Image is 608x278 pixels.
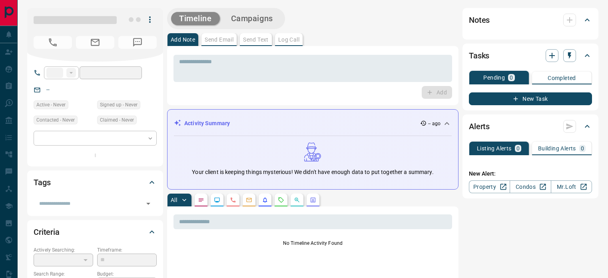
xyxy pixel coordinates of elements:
svg: Requests [278,197,284,203]
p: No Timeline Activity Found [173,240,452,247]
div: Tasks [469,46,592,65]
p: -- ago [428,120,441,127]
a: Property [469,180,510,193]
div: Alerts [469,117,592,136]
span: Signed up - Never [100,101,138,109]
button: Open [143,198,154,209]
div: Activity Summary-- ago [174,116,452,131]
button: Timeline [171,12,220,25]
svg: Calls [230,197,236,203]
p: All [171,197,177,203]
p: Search Range: [34,270,93,278]
span: No Email [76,36,114,49]
a: Mr.Loft [551,180,592,193]
svg: Listing Alerts [262,197,268,203]
h2: Tasks [469,49,489,62]
p: Actively Searching: [34,246,93,254]
svg: Notes [198,197,204,203]
p: 0 [510,75,513,80]
svg: Lead Browsing Activity [214,197,220,203]
p: Add Note [171,37,195,42]
p: Building Alerts [538,146,576,151]
div: Tags [34,173,157,192]
svg: Opportunities [294,197,300,203]
p: Completed [548,75,576,81]
h2: Tags [34,176,50,189]
button: New Task [469,92,592,105]
p: Activity Summary [184,119,230,128]
p: New Alert: [469,170,592,178]
p: Timeframe: [97,246,157,254]
div: Notes [469,10,592,30]
div: Criteria [34,222,157,242]
p: Your client is keeping things mysterious! We didn't have enough data to put together a summary. [192,168,433,176]
h2: Criteria [34,226,60,238]
p: Pending [483,75,505,80]
h2: Notes [469,14,490,26]
a: -- [46,86,50,93]
span: Active - Never [36,101,66,109]
svg: Emails [246,197,252,203]
p: 0 [516,146,520,151]
p: Listing Alerts [477,146,512,151]
span: Contacted - Never [36,116,75,124]
svg: Agent Actions [310,197,316,203]
p: Budget: [97,270,157,278]
p: 0 [581,146,584,151]
h2: Alerts [469,120,490,133]
span: No Number [118,36,157,49]
span: No Number [34,36,72,49]
span: Claimed - Never [100,116,134,124]
button: Campaigns [223,12,281,25]
a: Condos [510,180,551,193]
